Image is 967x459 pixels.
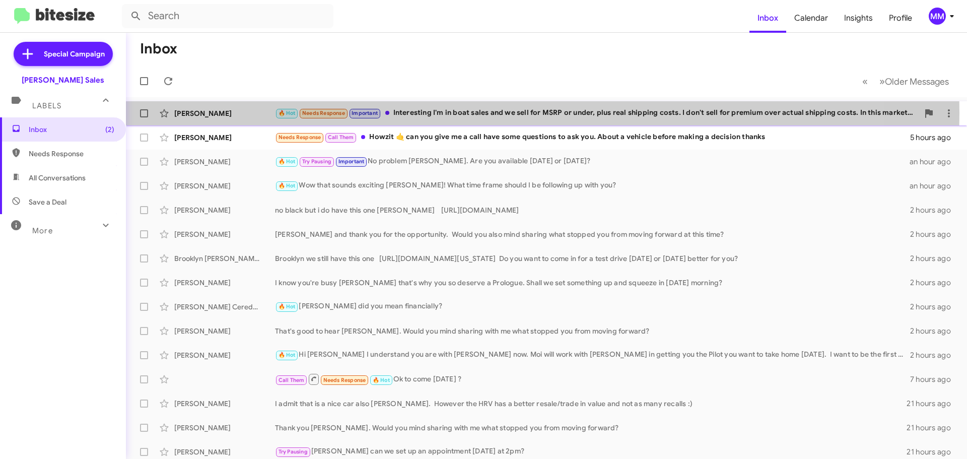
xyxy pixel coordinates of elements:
[174,205,275,215] div: [PERSON_NAME]
[857,71,955,92] nav: Page navigation example
[275,423,907,433] div: Thank you [PERSON_NAME]. Would you mind sharing with me what stopped you from moving forward?
[29,197,66,207] span: Save a Deal
[32,226,53,235] span: More
[105,124,114,135] span: (2)
[328,134,354,141] span: Call Them
[22,75,104,85] div: [PERSON_NAME] Sales
[323,377,366,383] span: Needs Response
[279,352,296,358] span: 🔥 Hot
[749,4,786,33] a: Inbox
[275,399,907,409] div: I admit that is a nice car also [PERSON_NAME]. However the HRV has a better resale/trade in value...
[275,349,910,361] div: Hi [PERSON_NAME] I understand you are with [PERSON_NAME] now. Moi will work with [PERSON_NAME] in...
[174,229,275,239] div: [PERSON_NAME]
[873,71,955,92] button: Next
[174,181,275,191] div: [PERSON_NAME]
[338,158,365,165] span: Important
[122,4,333,28] input: Search
[786,4,836,33] a: Calendar
[279,158,296,165] span: 🔥 Hot
[44,49,105,59] span: Special Campaign
[279,448,308,455] span: Try Pausing
[910,350,959,360] div: 2 hours ago
[174,447,275,457] div: [PERSON_NAME]
[907,423,959,433] div: 21 hours ago
[910,326,959,336] div: 2 hours ago
[275,446,907,457] div: [PERSON_NAME] can we set up an appointment [DATE] at 2pm?
[836,4,881,33] a: Insights
[910,374,959,384] div: 7 hours ago
[910,278,959,288] div: 2 hours ago
[14,42,113,66] a: Special Campaign
[879,75,885,88] span: »
[174,278,275,288] div: [PERSON_NAME]
[920,8,956,25] button: MM
[174,326,275,336] div: [PERSON_NAME]
[275,253,910,264] div: Brooklyn we still have this one [URL][DOMAIN_NAME][US_STATE] Do you want to come in for a test dr...
[29,124,114,135] span: Inbox
[140,41,177,57] h1: Inbox
[881,4,920,33] a: Profile
[910,181,959,191] div: an hour ago
[174,302,275,312] div: [PERSON_NAME] Ceredon
[907,399,959,409] div: 21 hours ago
[32,101,61,110] span: Labels
[174,350,275,360] div: [PERSON_NAME]
[910,205,959,215] div: 2 hours ago
[174,157,275,167] div: [PERSON_NAME]
[275,229,910,239] div: [PERSON_NAME] and thank you for the opportunity. Would you also mind sharing what stopped you fro...
[910,302,959,312] div: 2 hours ago
[174,399,275,409] div: [PERSON_NAME]
[275,373,910,385] div: Ok to come [DATE] ?
[302,158,331,165] span: Try Pausing
[373,377,390,383] span: 🔥 Hot
[907,447,959,457] div: 21 hours ago
[275,107,919,119] div: Interesting I'm in boat sales and we sell for MSRP or under, plus real shipping costs. I don't se...
[275,301,910,312] div: [PERSON_NAME] did you mean financially?
[174,133,275,143] div: [PERSON_NAME]
[910,253,959,264] div: 2 hours ago
[910,133,959,143] div: 5 hours ago
[279,182,296,189] span: 🔥 Hot
[275,205,910,215] div: no black but i do have this one [PERSON_NAME] [URL][DOMAIN_NAME]
[279,303,296,310] span: 🔥 Hot
[929,8,946,25] div: MM
[275,132,910,143] div: Howzit 🤙 can you give me a call have some questions to ask you. About a vehicle before making a d...
[302,110,345,116] span: Needs Response
[862,75,868,88] span: «
[910,229,959,239] div: 2 hours ago
[29,149,114,159] span: Needs Response
[279,134,321,141] span: Needs Response
[910,157,959,167] div: an hour ago
[279,377,305,383] span: Call Them
[174,253,275,264] div: Brooklyn [PERSON_NAME]
[275,326,910,336] div: That's good to hear [PERSON_NAME]. Would you mind sharing with me what stopped you from moving fo...
[856,71,874,92] button: Previous
[885,76,949,87] span: Older Messages
[352,110,378,116] span: Important
[279,110,296,116] span: 🔥 Hot
[174,108,275,118] div: [PERSON_NAME]
[275,180,910,191] div: Wow that sounds exciting [PERSON_NAME]! What time frame should I be following up with you?
[275,156,910,167] div: No problem [PERSON_NAME]. Are you available [DATE] or [DATE]?
[275,278,910,288] div: I know you're busy [PERSON_NAME] that's why you so deserve a Prologue. Shall we set something up ...
[174,423,275,433] div: [PERSON_NAME]
[29,173,86,183] span: All Conversations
